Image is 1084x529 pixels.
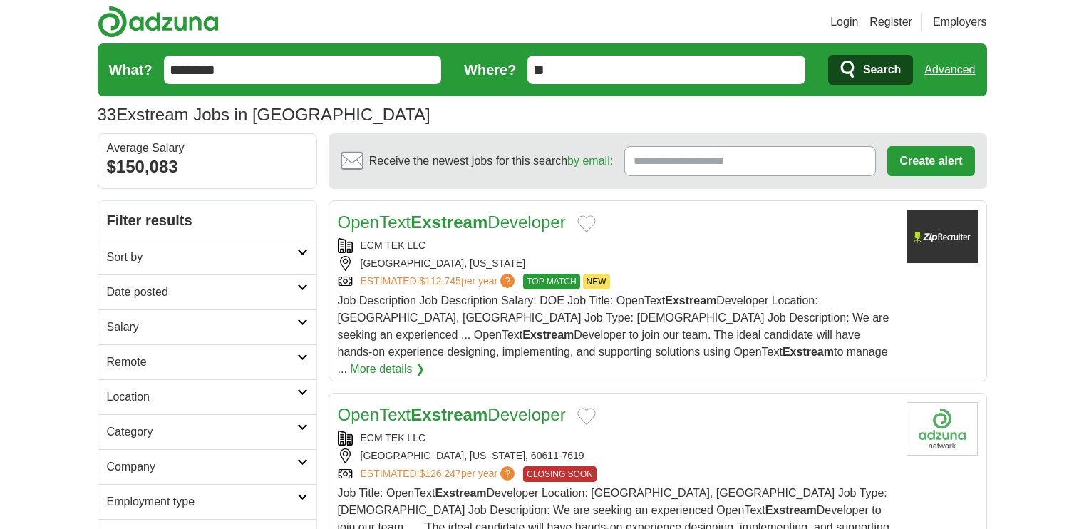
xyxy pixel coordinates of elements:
button: Add to favorite jobs [577,215,596,232]
a: by email [567,155,610,167]
span: 33 [98,102,117,128]
a: ESTIMATED:$112,745per year? [361,274,518,289]
span: $126,247 [419,468,460,479]
div: [GEOGRAPHIC_DATA], [US_STATE] [338,256,895,271]
div: $150,083 [107,154,308,180]
span: $112,745 [419,275,460,287]
a: OpenTextExstreamDeveloper [338,405,566,424]
h2: Sort by [107,249,297,266]
h2: Location [107,389,297,406]
div: Average Salary [107,143,308,154]
span: NEW [583,274,610,289]
a: Salary [98,309,316,344]
span: ? [500,466,515,481]
span: CLOSING SOON [523,466,597,482]
h2: Company [107,458,297,476]
a: Company [98,449,316,484]
button: Create alert [887,146,974,176]
a: Remote [98,344,316,379]
strong: Exstream [665,294,716,307]
h2: Salary [107,319,297,336]
a: Sort by [98,240,316,274]
div: [GEOGRAPHIC_DATA], [US_STATE], 60611-7619 [338,448,895,463]
strong: Exstream [435,487,486,499]
a: More details ❯ [350,361,425,378]
a: Login [830,14,858,31]
a: Date posted [98,274,316,309]
a: Advanced [924,56,975,84]
span: Job Description Job Description Salary: DOE Job Title: OpenText Developer Location: [GEOGRAPHIC_D... [338,294,889,375]
a: Register [869,14,912,31]
a: ESTIMATED:$126,247per year? [361,466,518,482]
span: TOP MATCH [523,274,579,289]
a: Employment type [98,484,316,519]
h2: Filter results [98,201,316,240]
span: Search [863,56,901,84]
img: Company logo [907,402,978,456]
a: Location [98,379,316,414]
button: Add to favorite jobs [577,408,596,425]
a: Employers [933,14,987,31]
h2: Category [107,423,297,441]
h2: Remote [107,354,297,371]
strong: Exstream [411,405,487,424]
strong: Exstream [783,346,834,358]
label: What? [109,59,153,81]
strong: Exstream [522,329,574,341]
span: ? [500,274,515,288]
strong: Exstream [411,212,487,232]
h2: Date posted [107,284,297,301]
a: Category [98,414,316,449]
label: Where? [464,59,516,81]
img: Company logo [907,210,978,263]
button: Search [828,55,913,85]
h2: Employment type [107,493,297,510]
strong: Exstream [765,504,817,516]
a: OpenTextExstreamDeveloper [338,212,566,232]
h1: Exstream Jobs in [GEOGRAPHIC_DATA] [98,105,430,124]
div: ECM TEK LLC [338,238,895,253]
img: Adzuna logo [98,6,219,38]
div: ECM TEK LLC [338,431,895,446]
span: Receive the newest jobs for this search : [369,153,613,170]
